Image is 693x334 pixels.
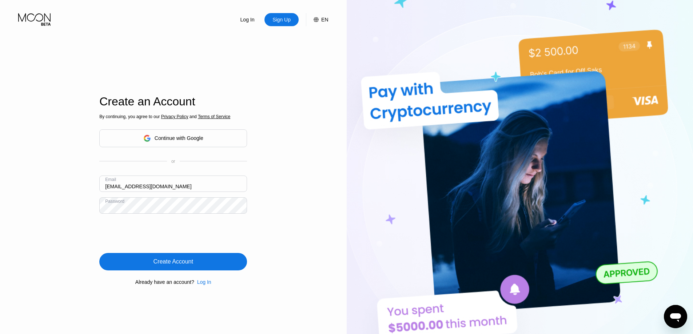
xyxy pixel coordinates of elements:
[272,16,291,23] div: Sign Up
[154,258,193,265] div: Create Account
[155,135,203,141] div: Continue with Google
[105,177,116,182] div: Email
[198,114,230,119] span: Terms of Service
[99,95,247,108] div: Create an Account
[321,17,328,23] div: EN
[264,13,299,26] div: Sign Up
[99,219,210,248] iframe: reCAPTCHA
[664,305,687,328] iframe: Button to launch messaging window
[171,159,175,164] div: or
[99,253,247,270] div: Create Account
[240,16,255,23] div: Log In
[230,13,264,26] div: Log In
[105,199,124,204] div: Password
[161,114,188,119] span: Privacy Policy
[306,13,328,26] div: EN
[188,114,198,119] span: and
[99,114,247,119] div: By continuing, you agree to our
[99,129,247,147] div: Continue with Google
[135,279,194,285] div: Already have an account?
[194,279,211,285] div: Log In
[197,279,211,285] div: Log In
